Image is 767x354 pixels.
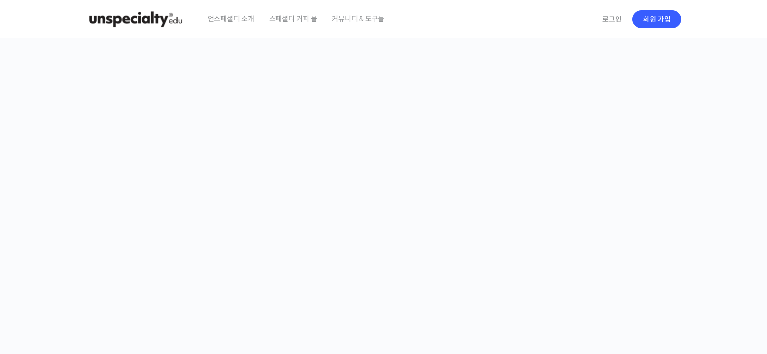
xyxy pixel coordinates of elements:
[10,154,757,205] p: [PERSON_NAME]을 다하는 당신을 위해, 최고와 함께 만든 커피 클래스
[632,10,681,28] a: 회원 가입
[10,209,757,224] p: 시간과 장소에 구애받지 않고, 검증된 커리큘럼으로
[596,8,628,31] a: 로그인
